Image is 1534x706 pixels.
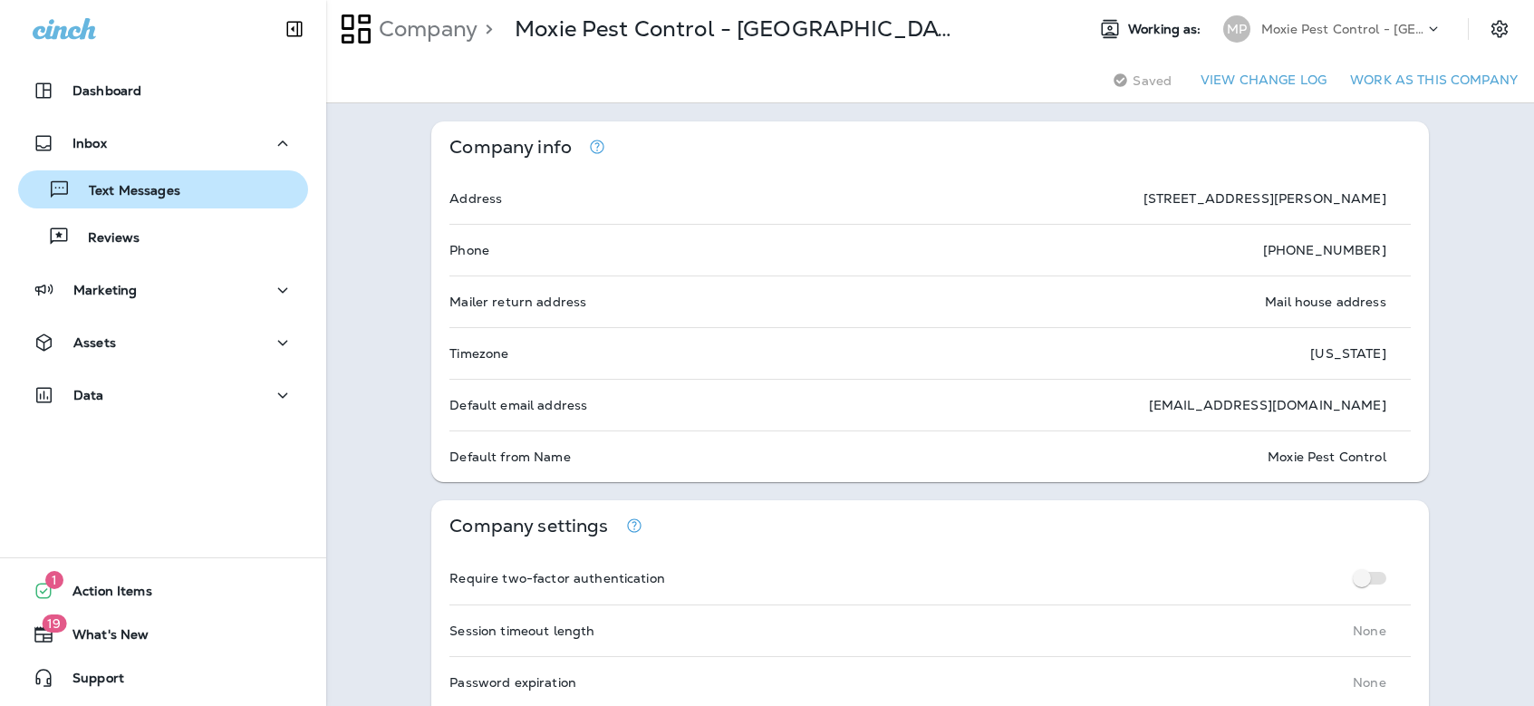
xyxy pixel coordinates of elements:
[1261,22,1424,36] p: Moxie Pest Control - [GEOGRAPHIC_DATA]
[18,660,308,696] button: Support
[42,614,66,633] span: 19
[54,627,149,649] span: What's New
[1310,346,1385,361] p: [US_STATE]
[449,295,586,309] p: Mailer return address
[18,218,308,256] button: Reviews
[72,83,141,98] p: Dashboard
[515,15,958,43] p: Moxie Pest Control - [GEOGRAPHIC_DATA]
[18,573,308,609] button: 1Action Items
[1265,295,1386,309] p: Mail house address
[73,283,137,297] p: Marketing
[269,11,320,47] button: Collapse Sidebar
[449,140,572,155] p: Company info
[54,671,124,692] span: Support
[1143,191,1386,206] p: [STREET_ADDRESS][PERSON_NAME]
[1223,15,1250,43] div: MP
[72,136,107,150] p: Inbox
[54,584,152,605] span: Action Items
[449,571,665,585] p: Require two-factor authentication
[73,388,104,402] p: Data
[1133,73,1172,88] span: Saved
[449,346,508,361] p: Timezone
[449,191,502,206] p: Address
[18,272,308,308] button: Marketing
[18,73,308,109] button: Dashboard
[1353,675,1386,690] p: None
[18,377,308,413] button: Data
[18,125,308,161] button: Inbox
[71,183,180,200] p: Text Messages
[18,170,308,208] button: Text Messages
[45,571,63,589] span: 1
[1483,13,1516,45] button: Settings
[1149,398,1386,412] p: [EMAIL_ADDRESS][DOMAIN_NAME]
[1128,22,1205,37] span: Working as:
[371,15,478,43] p: Company
[18,616,308,653] button: 19What's New
[449,518,608,534] p: Company settings
[449,398,587,412] p: Default email address
[1343,66,1525,94] button: Work as this company
[70,230,140,247] p: Reviews
[478,15,493,43] p: >
[18,324,308,361] button: Assets
[1353,624,1386,638] p: None
[1268,450,1386,464] p: Moxie Pest Control
[449,243,489,257] p: Phone
[449,450,570,464] p: Default from Name
[1263,243,1386,257] p: [PHONE_NUMBER]
[449,675,576,690] p: Password expiration
[1193,66,1334,94] button: View Change Log
[449,624,594,638] p: Session timeout length
[515,15,958,43] div: Moxie Pest Control - Phoenix
[73,335,116,350] p: Assets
